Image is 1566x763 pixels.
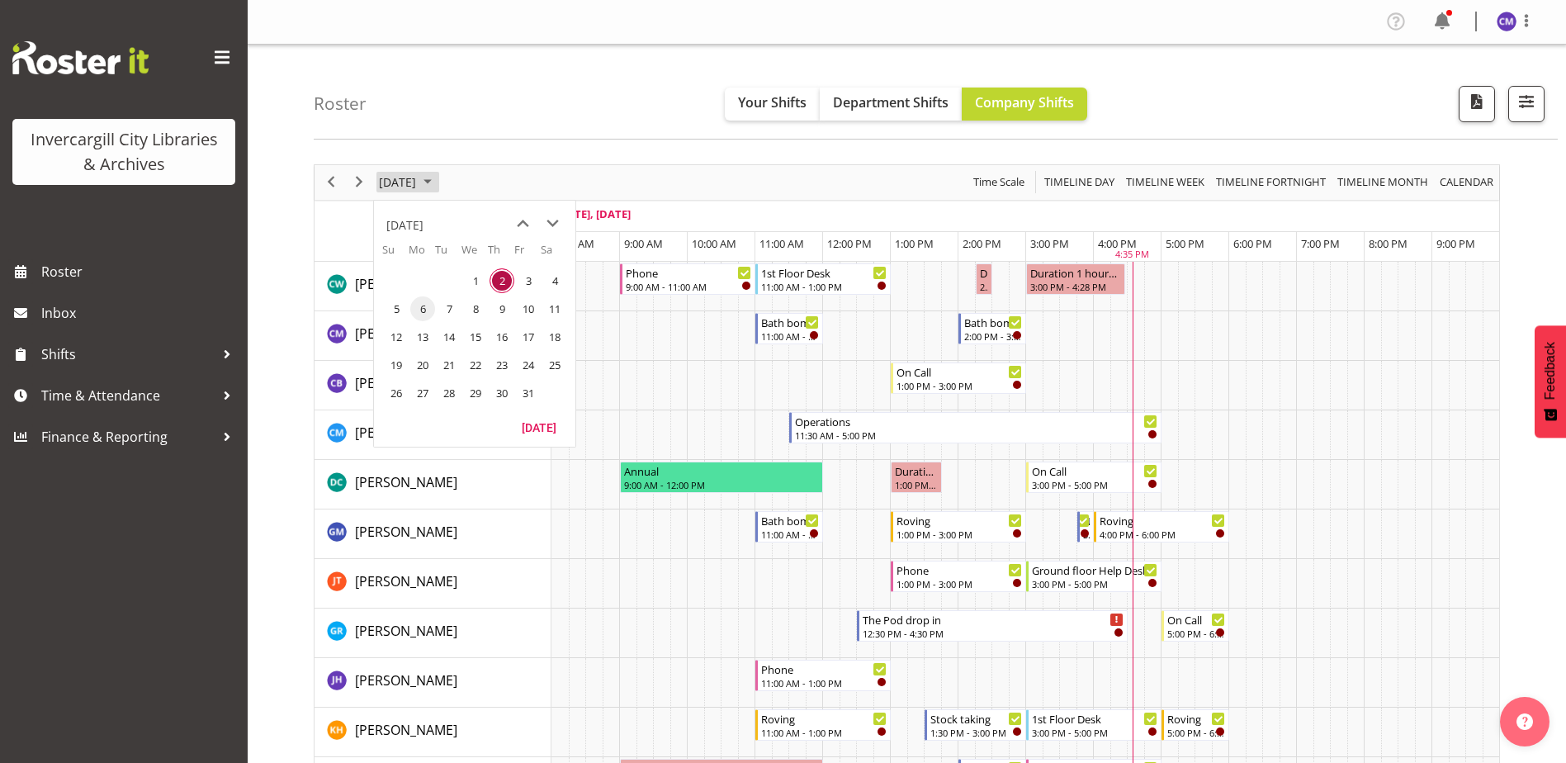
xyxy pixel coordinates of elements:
[1043,172,1116,192] span: Timeline Day
[410,325,435,349] span: Monday, October 13, 2025
[761,512,819,528] div: Bath bombs
[1032,710,1157,727] div: 1st Floor Desk
[435,242,461,267] th: Tu
[516,296,541,321] span: Friday, October 10, 2025
[1167,611,1225,628] div: On Call
[1100,512,1225,528] div: Roving
[1161,709,1229,741] div: Kaela Harley"s event - Roving Begin From Thursday, October 2, 2025 at 5:00:00 PM GMT+13:00 Ends A...
[759,236,804,251] span: 11:00 AM
[317,165,345,200] div: previous period
[1030,264,1121,281] div: Duration 1 hours - [PERSON_NAME]
[1437,172,1497,192] button: Month
[516,381,541,405] span: Friday, October 31, 2025
[355,572,457,590] span: [PERSON_NAME]
[1032,562,1157,578] div: Ground floor Help Desk
[891,363,1026,394] div: Chris Broad"s event - On Call Begin From Thursday, October 2, 2025 at 1:00:00 PM GMT+13:00 Ends A...
[761,661,887,677] div: Phone
[409,242,435,267] th: Mo
[891,511,1026,543] div: Gabriel McKay Smith"s event - Roving Begin From Thursday, October 2, 2025 at 1:00:00 PM GMT+13:00...
[463,381,488,405] span: Wednesday, October 29, 2025
[1042,172,1118,192] button: Timeline Day
[384,325,409,349] span: Sunday, October 12, 2025
[895,462,938,479] div: Duration 0 hours - [PERSON_NAME]
[972,172,1026,192] span: Time Scale
[461,242,488,267] th: We
[755,660,891,691] div: Jill Harpur"s event - Phone Begin From Thursday, October 2, 2025 at 11:00:00 AM GMT+13:00 Ends At...
[315,410,551,460] td: Cindy Mulrooney resource
[930,726,1022,739] div: 1:30 PM - 3:00 PM
[508,209,537,239] button: previous month
[925,709,1026,741] div: Kaela Harley"s event - Stock taking Begin From Thursday, October 2, 2025 at 1:30:00 PM GMT+13:00 ...
[1214,172,1327,192] span: Timeline Fortnight
[897,363,1022,380] div: On Call
[377,172,418,192] span: [DATE]
[315,262,551,311] td: Catherine Wilson resource
[897,379,1022,392] div: 1:00 PM - 3:00 PM
[980,264,989,281] div: Duration 0 hours - [PERSON_NAME]
[1032,577,1157,590] div: 3:00 PM - 5:00 PM
[624,462,819,479] div: Annual
[755,263,891,295] div: Catherine Wilson"s event - 1st Floor Desk Begin From Thursday, October 2, 2025 at 11:00:00 AM GMT...
[537,209,567,239] button: next month
[376,172,439,192] button: October 2025
[463,353,488,377] span: Wednesday, October 22, 2025
[437,296,461,321] span: Tuesday, October 7, 2025
[891,561,1026,592] div: Glen Tomlinson"s event - Phone Begin From Thursday, October 2, 2025 at 1:00:00 PM GMT+13:00 Ends ...
[1032,462,1157,479] div: On Call
[761,710,887,727] div: Roving
[1233,236,1272,251] span: 6:00 PM
[556,206,631,221] span: [DATE], [DATE]
[386,209,423,242] div: title
[897,528,1022,541] div: 1:00 PM - 3:00 PM
[820,88,962,121] button: Department Shifts
[315,311,551,361] td: Chamique Mamolo resource
[355,571,457,591] a: [PERSON_NAME]
[1083,528,1091,541] div: 3:45 PM - 4:00 PM
[1336,172,1430,192] span: Timeline Month
[463,268,488,293] span: Wednesday, October 1, 2025
[857,610,1128,642] div: Grace Roscoe-Squires"s event - The Pod drop in Begin From Thursday, October 2, 2025 at 12:30:00 P...
[958,313,1026,344] div: Chamique Mamolo"s event - Bath bombs Begin From Thursday, October 2, 2025 at 2:00:00 PM GMT+13:00...
[410,353,435,377] span: Monday, October 20, 2025
[1032,726,1157,739] div: 3:00 PM - 5:00 PM
[315,460,551,509] td: Donald Cunningham resource
[315,361,551,410] td: Chris Broad resource
[738,93,807,111] span: Your Shifts
[355,473,457,491] span: [PERSON_NAME]
[41,301,239,325] span: Inbox
[624,236,663,251] span: 9:00 AM
[41,424,215,449] span: Finance & Reporting
[1543,342,1558,400] span: Feedback
[897,512,1022,528] div: Roving
[1535,325,1566,438] button: Feedback - Show survey
[355,423,457,443] a: [PERSON_NAME]
[516,353,541,377] span: Friday, October 24, 2025
[355,275,457,293] span: [PERSON_NAME]
[541,242,567,267] th: Sa
[1083,512,1091,528] div: New book tagging
[437,353,461,377] span: Tuesday, October 21, 2025
[516,325,541,349] span: Friday, October 17, 2025
[1030,236,1069,251] span: 3:00 PM
[355,374,457,392] span: [PERSON_NAME]
[41,259,239,284] span: Roster
[789,412,1161,443] div: Cindy Mulrooney"s event - Operations Begin From Thursday, October 2, 2025 at 11:30:00 AM GMT+13:0...
[490,268,514,293] span: Thursday, October 2, 2025
[355,721,457,739] span: [PERSON_NAME]
[373,165,442,200] div: October 2, 2025
[490,353,514,377] span: Thursday, October 23, 2025
[315,609,551,658] td: Grace Roscoe-Squires resource
[1459,86,1495,122] button: Download a PDF of the roster for the current day
[1436,236,1475,251] span: 9:00 PM
[1167,627,1225,640] div: 5:00 PM - 6:00 PM
[355,522,457,542] a: [PERSON_NAME]
[1124,172,1206,192] span: Timeline Week
[1167,726,1225,739] div: 5:00 PM - 6:00 PM
[12,41,149,74] img: Rosterit website logo
[1026,561,1161,592] div: Glen Tomlinson"s event - Ground floor Help Desk Begin From Thursday, October 2, 2025 at 3:00:00 P...
[964,329,1022,343] div: 2:00 PM - 3:00 PM
[897,577,1022,590] div: 1:00 PM - 3:00 PM
[1094,511,1229,543] div: Gabriel McKay Smith"s event - Roving Begin From Thursday, October 2, 2025 at 4:00:00 PM GMT+13:00...
[1369,236,1408,251] span: 8:00 PM
[1098,236,1137,251] span: 4:00 PM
